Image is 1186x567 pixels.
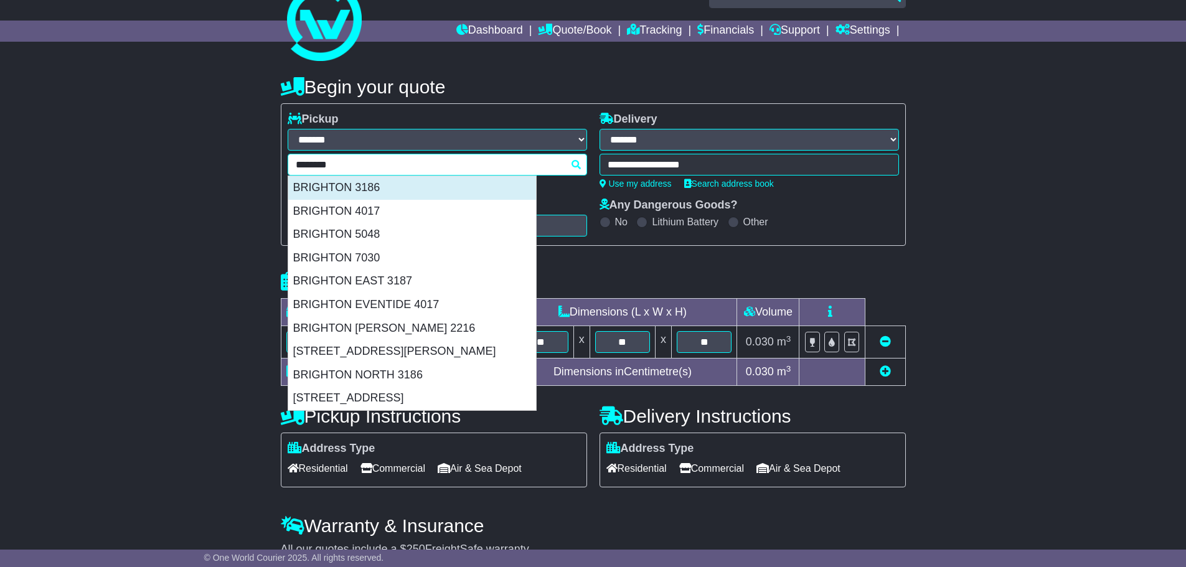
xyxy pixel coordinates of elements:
span: Commercial [360,459,425,478]
div: All our quotes include a $ FreightSafe warranty. [281,543,906,556]
span: © One World Courier 2025. All rights reserved. [204,553,384,563]
td: Type [281,299,385,326]
label: Address Type [606,442,694,456]
a: Support [769,21,820,42]
div: BRIGHTON [PERSON_NAME] 2216 [288,317,536,340]
td: Volume [737,299,799,326]
a: Tracking [627,21,682,42]
span: Air & Sea Depot [438,459,522,478]
h4: Begin your quote [281,77,906,97]
a: Financials [697,21,754,42]
label: No [615,216,628,228]
span: Commercial [679,459,744,478]
a: Add new item [880,365,891,378]
td: Total [281,358,385,386]
div: BRIGHTON NORTH 3186 [288,363,536,387]
label: Pickup [288,113,339,126]
div: BRIGHTON 7030 [288,246,536,270]
a: Dashboard [456,21,523,42]
span: Residential [288,459,348,478]
h4: Package details | [281,271,437,292]
a: Search address book [684,179,774,189]
span: m [777,365,791,378]
label: Other [743,216,768,228]
h4: Warranty & Insurance [281,515,906,536]
td: Dimensions (L x W x H) [508,299,737,326]
span: 250 [407,543,425,555]
div: [STREET_ADDRESS][PERSON_NAME] [288,340,536,363]
span: Air & Sea Depot [756,459,840,478]
span: m [777,335,791,348]
span: 0.030 [746,365,774,378]
div: BRIGHTON EAST 3187 [288,269,536,293]
h4: Delivery Instructions [600,406,906,426]
typeahead: Please provide city [288,154,587,176]
label: Lithium Battery [652,216,718,228]
a: Settings [835,21,890,42]
h4: Pickup Instructions [281,406,587,426]
sup: 3 [786,334,791,344]
a: Quote/Book [538,21,611,42]
div: BRIGHTON 4017 [288,200,536,223]
td: x [573,326,590,358]
div: BRIGHTON EVENTIDE 4017 [288,293,536,317]
div: BRIGHTON 3186 [288,176,536,200]
label: Address Type [288,442,375,456]
td: x [656,326,672,358]
span: 0.030 [746,335,774,348]
td: Dimensions in Centimetre(s) [508,358,737,386]
div: [STREET_ADDRESS] [288,387,536,410]
a: Remove this item [880,335,891,348]
label: Delivery [600,113,657,126]
label: Any Dangerous Goods? [600,199,738,212]
div: BRIGHTON 5048 [288,223,536,246]
span: Residential [606,459,667,478]
sup: 3 [786,364,791,373]
a: Use my address [600,179,672,189]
